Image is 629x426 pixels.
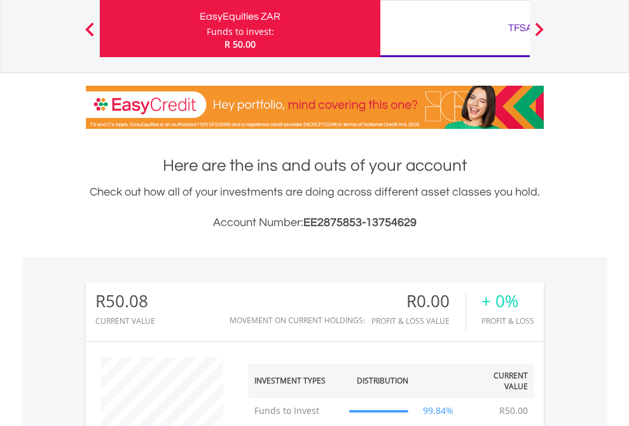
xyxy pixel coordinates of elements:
[303,216,417,229] span: EE2875853-13754629
[462,364,534,398] th: Current Value
[371,292,466,310] div: R0.00
[107,8,373,25] div: EasyEquities ZAR
[95,292,155,310] div: R50.08
[225,38,256,50] span: R 50.00
[86,183,544,232] div: Check out how all of your investments are doing across different asset classes you hold.
[86,154,544,177] h1: Here are the ins and outs of your account
[77,29,102,41] button: Previous
[357,375,408,386] div: Distribution
[230,316,365,324] div: Movement on Current Holdings:
[415,398,462,423] td: 99.84%
[371,317,466,325] div: Profit & Loss Value
[86,214,544,232] h3: Account Number:
[493,398,534,423] td: R50.00
[248,398,343,423] td: Funds to Invest
[481,292,534,310] div: + 0%
[207,25,274,38] div: Funds to invest:
[248,364,343,398] th: Investment Types
[481,317,534,325] div: Profit & Loss
[95,317,155,325] div: CURRENT VALUE
[527,29,552,41] button: Next
[86,86,544,129] img: EasyCredit Promotion Banner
